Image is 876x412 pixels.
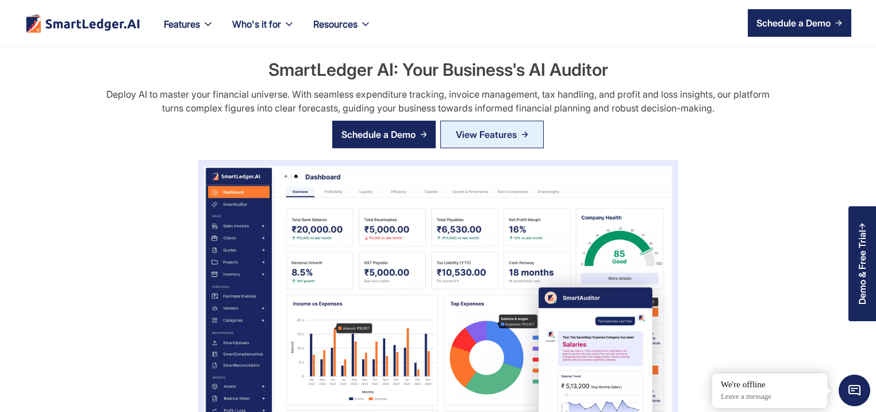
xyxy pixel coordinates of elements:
div: Deploy AI to master your financial universe. With seamless expenditure tracking, invoice manageme... [98,87,778,115]
div: Schedule a Demo [756,16,831,30]
p: Leave a message [721,392,819,402]
a: home [25,14,141,33]
a: Schedule a Demo [748,9,851,37]
div: Who's it for [232,16,281,32]
img: arrow right icon [420,131,427,138]
div: Who's it for [223,16,304,46]
div: Features [155,16,223,46]
div: View Features [456,125,517,144]
div: Features [164,16,200,32]
div: Resources [313,16,358,32]
img: Arrow Right Blue [521,131,528,138]
img: arrow right icon [835,20,842,26]
a: View Features [440,121,544,148]
img: footer logo [25,14,141,33]
div: We're offline [721,379,819,391]
div: Resources [304,16,381,46]
span: Chat Widget [839,375,870,406]
div: Schedule a Demo [341,128,416,141]
div: Demo & Free Trial [857,230,867,305]
h2: SmartLedger AI: Your Business's AI Auditor [268,57,608,82]
a: Schedule a Demo [332,121,436,148]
